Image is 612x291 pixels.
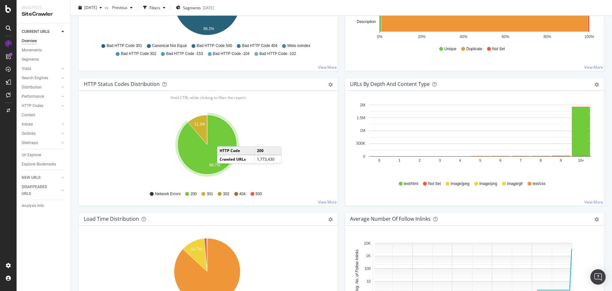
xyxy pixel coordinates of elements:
[197,43,232,49] span: Bad HTTP Code 500
[22,5,65,11] div: Analytics
[451,181,470,187] span: image/jpeg
[207,191,213,197] span: 301
[578,158,584,162] text: 10+
[22,38,66,44] a: Overview
[217,147,254,155] td: HTTP Code
[428,181,441,187] span: Not Set
[404,181,418,187] span: text/html
[259,51,296,57] span: Bad HTTP Code -102
[360,103,365,107] text: 2M
[22,121,33,128] div: Inlinks
[213,51,250,57] span: Bad HTTP Code -104
[203,5,214,10] div: [DATE]
[22,184,60,197] a: DISAPPEARED URLS
[328,217,333,222] div: gear
[419,158,421,162] text: 2
[584,34,594,39] text: 100%
[22,65,31,72] div: Visits
[479,158,481,162] text: 5
[22,203,66,209] a: Analysis Info
[350,216,431,222] div: Average Number of Follow Inlinks
[152,43,187,49] span: Canonical Not Equal
[190,191,197,197] span: 200
[499,158,501,162] text: 6
[22,103,60,109] a: HTTP Codes
[22,47,42,54] div: Movements
[22,174,40,181] div: NEW URLS
[22,112,35,119] div: Content
[418,34,426,39] text: 20%
[22,11,65,18] div: SiteCrawler
[254,147,281,155] td: 200
[22,184,54,197] div: DISAPPEARED URLS
[22,152,41,158] div: Url Explorer
[540,158,542,162] text: 8
[398,158,400,162] text: 1
[84,5,97,10] span: 2025 Aug. 13th
[328,82,333,87] div: gear
[22,161,66,168] a: Explorer Bookmarks
[166,51,203,57] span: Bad HTTP Code -153
[466,46,482,52] span: Duplicate
[84,81,160,87] div: HTTP Status Codes Distribution
[22,130,36,137] div: Outlinks
[209,163,220,167] text: 88.7%
[105,5,110,10] span: vs
[22,121,60,128] a: Inlinks
[149,5,160,10] div: Filters
[507,181,523,187] span: image/gif
[110,3,135,13] button: Previous
[84,216,139,222] div: Load Time Distribution
[350,81,430,87] div: URLs by Depth and Content Type
[239,191,246,197] span: 404
[460,34,467,39] text: 40%
[520,158,521,162] text: 7
[155,191,180,197] span: Network Errors
[22,140,38,146] div: Sitemaps
[22,75,48,81] div: Search Engines
[439,158,441,162] text: 3
[502,34,509,39] text: 60%
[22,93,44,100] div: Performance
[22,112,66,119] a: Content
[22,56,66,63] a: Segments
[256,191,262,197] span: 500
[173,3,217,13] button: Segments[DATE]
[22,93,60,100] a: Performance
[594,82,599,87] div: gear
[84,111,331,185] div: A chart.
[318,199,337,205] a: View More
[22,84,60,91] a: Distribution
[479,181,497,187] span: image/png
[22,38,37,44] div: Overview
[492,46,505,52] span: Not Set
[22,130,60,137] a: Outlinks
[22,28,60,35] a: CURRENT URLS
[22,161,56,168] div: Explorer Bookmarks
[191,247,202,251] text: 11.7%
[22,152,66,158] a: Url Explorer
[110,5,127,10] span: Previous
[377,34,383,39] text: 0%
[366,254,371,258] text: 1K
[242,43,277,49] span: Bad HTTP Code 404
[183,5,201,10] span: Segments
[360,128,365,133] text: 1M
[363,154,365,159] text: 0
[356,141,365,146] text: 500K
[22,47,66,54] a: Movements
[141,3,168,13] button: Filters
[121,51,156,57] span: Bad HTTP Code 302
[584,199,603,205] a: View More
[22,174,60,181] a: NEW URLS
[357,116,365,120] text: 1.5M
[106,43,142,49] span: Bad HTTP Code 301
[350,101,597,175] svg: A chart.
[560,158,562,162] text: 9
[364,241,371,246] text: 10K
[584,65,603,70] a: View More
[287,43,310,49] span: Meta noindex
[22,103,43,109] div: HTTP Codes
[367,279,371,284] text: 10
[378,158,380,162] text: 0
